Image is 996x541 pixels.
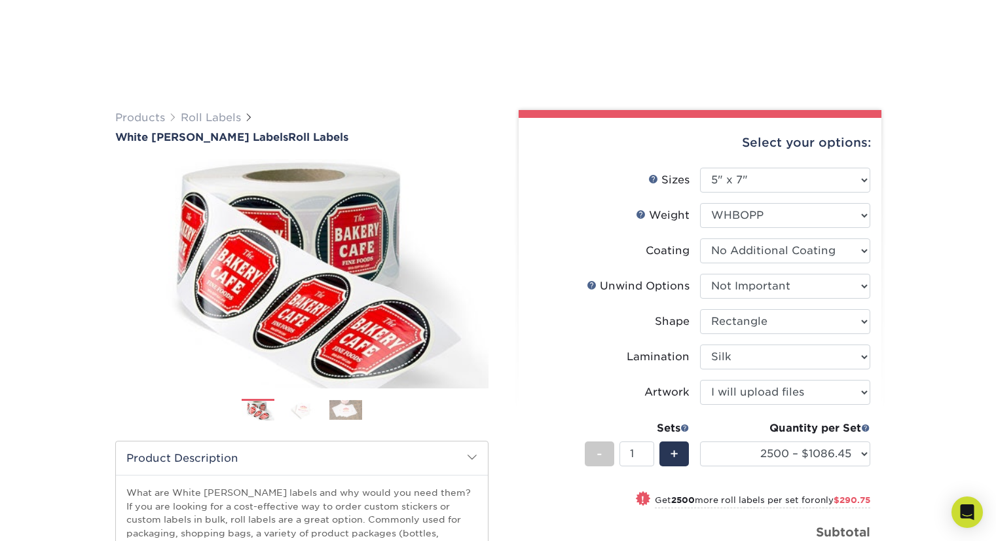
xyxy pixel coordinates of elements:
div: Weight [636,208,690,223]
div: Sets [585,420,690,436]
div: Sizes [648,172,690,188]
strong: 2500 [671,495,695,505]
span: - [597,444,602,464]
h1: Roll Labels [115,131,489,143]
img: Roll Labels 02 [286,400,318,420]
div: Select your options: [529,118,871,168]
strong: Subtotal [816,525,870,539]
img: White BOPP Labels 01 [115,145,489,403]
span: only [815,495,870,505]
a: White [PERSON_NAME] LabelsRoll Labels [115,131,489,143]
div: Unwind Options [587,278,690,294]
span: ! [641,493,644,506]
a: Roll Labels [181,111,241,124]
img: Roll Labels 03 [329,400,362,420]
div: Lamination [627,349,690,365]
div: Shape [655,314,690,329]
h2: Product Description [116,441,488,475]
div: Quantity per Set [700,420,870,436]
span: White [PERSON_NAME] Labels [115,131,288,143]
div: Artwork [644,384,690,400]
div: Open Intercom Messenger [951,496,983,528]
div: Coating [646,243,690,259]
img: Roll Labels 01 [242,400,274,422]
span: $290.75 [834,495,870,505]
a: Products [115,111,165,124]
span: + [670,444,678,464]
small: Get more roll labels per set for [655,495,870,508]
